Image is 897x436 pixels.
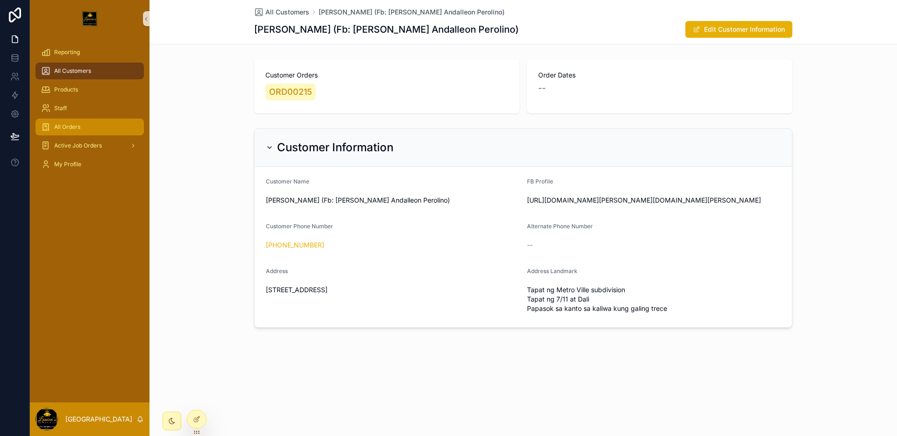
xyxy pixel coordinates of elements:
span: [URL][DOMAIN_NAME][PERSON_NAME][DOMAIN_NAME][PERSON_NAME] [527,196,781,205]
span: Order Dates [538,70,781,80]
a: All Customers [254,7,309,17]
h2: Customer Information [277,140,393,155]
span: Customer Phone Number [266,223,333,230]
span: -- [538,82,546,95]
span: Products [54,86,78,93]
span: -- [527,240,533,250]
a: Reporting [36,44,144,61]
span: [STREET_ADDRESS] [266,285,520,295]
h1: [PERSON_NAME] (Fb: [PERSON_NAME] Andalleon Perolino) [254,23,519,36]
span: All Customers [265,7,309,17]
button: Edit Customer Information [685,21,792,38]
span: All Orders [54,123,80,131]
span: Customer Orders [265,70,508,80]
a: [PHONE_NUMBER] [266,240,324,250]
a: Products [36,81,144,98]
a: Staff [36,100,144,117]
a: All Orders [36,119,144,135]
a: [PERSON_NAME] (Fb: [PERSON_NAME] Andalleon Perolino) [319,7,505,17]
span: ORD00215 [269,85,312,98]
span: Customer Name [266,178,309,185]
span: All Customers [54,67,91,75]
span: Reporting [54,49,80,56]
span: Active Job Orders [54,142,102,149]
a: ORD00215 [265,84,316,100]
span: Staff [54,105,67,112]
a: All Customers [36,63,144,79]
span: Alternate Phone Number [527,223,593,230]
span: FB Profile [527,178,553,185]
span: [PERSON_NAME] (Fb: [PERSON_NAME] Andalleon Perolino) [266,196,520,205]
span: Tapat ng Metro Ville subdivision Tapat ng 7/11 at Dali Papasok sa kanto sa kaliwa kung galing trece [527,285,781,313]
a: Active Job Orders [36,137,144,154]
span: Address Landmark [527,267,577,274]
span: Address [266,267,288,274]
a: My Profile [36,156,144,173]
span: My Profile [54,161,81,168]
img: App logo [82,11,97,26]
div: scrollable content [30,37,149,185]
p: [GEOGRAPHIC_DATA] [65,415,132,424]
